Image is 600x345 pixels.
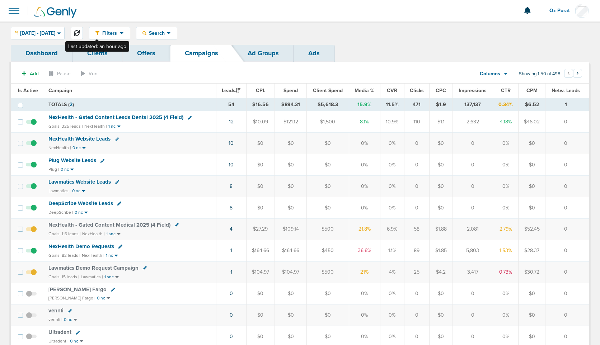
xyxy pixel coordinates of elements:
td: $0 [429,197,453,218]
td: 8.1% [349,111,380,133]
span: Is Active [18,88,38,94]
td: $30.72 [519,261,545,283]
small: 0 nc [72,188,80,194]
td: 0% [493,154,519,176]
td: TOTALS ( ) [44,98,216,111]
td: 2,081 [453,218,493,240]
a: 8 [230,183,233,189]
td: 0 [404,176,429,197]
td: 0% [380,197,404,218]
div: Last updated: an hour ago [65,41,129,52]
span: Campaign [48,88,72,94]
td: $0 [307,304,349,326]
td: $0 [307,133,349,154]
td: 0% [493,283,519,304]
td: $16.56 [246,98,275,111]
td: 0 [545,111,589,133]
span: Columns [480,70,500,77]
a: 0 [230,312,233,318]
td: 0 [453,176,493,197]
span: NexHealth - Gated Content Leads Dental 2025 (4 Field) [48,114,183,120]
td: 3,417 [453,261,493,283]
small: Goals: 325 leads | [48,124,83,129]
small: 1 snc [104,274,114,280]
span: CVR [387,88,397,94]
a: Offers [122,45,170,62]
td: $0 [519,304,545,326]
span: Oz Porat [549,8,575,13]
td: 1.53% [493,240,519,261]
td: 0.34% [493,98,519,111]
td: 0 [545,283,589,304]
small: 0 nc [72,145,81,151]
td: $164.66 [275,240,307,261]
td: $164.66 [246,240,275,261]
span: DeepScribe Website Leads [48,200,113,207]
td: $4.2 [429,261,453,283]
td: 110 [404,111,429,133]
small: NexHealth | [48,145,71,150]
td: 11.5% [380,98,404,111]
span: NexHealth Demo Requests [48,243,114,250]
td: $500 [307,261,349,283]
td: $0 [246,283,275,304]
td: $1.85 [429,240,453,261]
td: 0 [545,304,589,326]
small: NexHealth | [84,124,107,129]
td: $894.31 [275,98,307,111]
td: 0% [380,154,404,176]
td: 0 [545,218,589,240]
a: 0 [230,290,233,297]
a: Ad Groups [233,45,294,62]
td: 15.9% [349,98,380,111]
td: $0 [519,283,545,304]
td: $1.88 [429,218,453,240]
small: 0 nc [75,210,83,215]
td: $0 [429,154,453,176]
td: 21% [349,261,380,283]
a: 1 [230,269,232,275]
td: 0% [493,133,519,154]
td: $52.45 [519,218,545,240]
span: Showing 1-50 of 498 [519,71,561,77]
td: $0 [275,176,307,197]
td: $0 [519,197,545,218]
span: Lawmatics Demo Request Campaign [48,265,139,271]
td: 0% [493,304,519,326]
td: $0 [246,304,275,326]
td: 4% [380,261,404,283]
td: $0 [307,197,349,218]
span: NexHealth Website Leads [48,136,111,142]
td: $46.02 [519,111,545,133]
span: 2 [70,101,72,108]
span: Media % [355,88,374,94]
small: Goals: 15 leads | [48,274,79,280]
small: NexHealth | [82,253,104,258]
img: Genly [34,7,77,18]
td: 0% [349,133,380,154]
a: 10 [229,140,234,146]
td: $28.37 [519,240,545,261]
td: $1.1 [429,111,453,133]
td: $0 [429,283,453,304]
td: 0 [453,283,493,304]
span: Plug Website Leads [48,157,96,164]
ul: Pagination [564,70,582,79]
td: $0 [275,154,307,176]
td: 1 [545,98,589,111]
button: Go to next page [573,69,582,78]
td: 0 [453,197,493,218]
span: CTR [501,88,511,94]
td: $0 [307,154,349,176]
small: 1 nc [108,124,116,129]
small: 0 nc [64,317,72,322]
td: 1.1% [380,240,404,261]
td: 0 [404,197,429,218]
span: [PERSON_NAME] Fargo [48,286,107,293]
td: $6.52 [519,98,545,111]
td: 0% [349,176,380,197]
small: Ultradent | [48,339,69,344]
small: NexHealth | [82,231,105,236]
td: $0 [307,176,349,197]
td: 137,137 [453,98,493,111]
